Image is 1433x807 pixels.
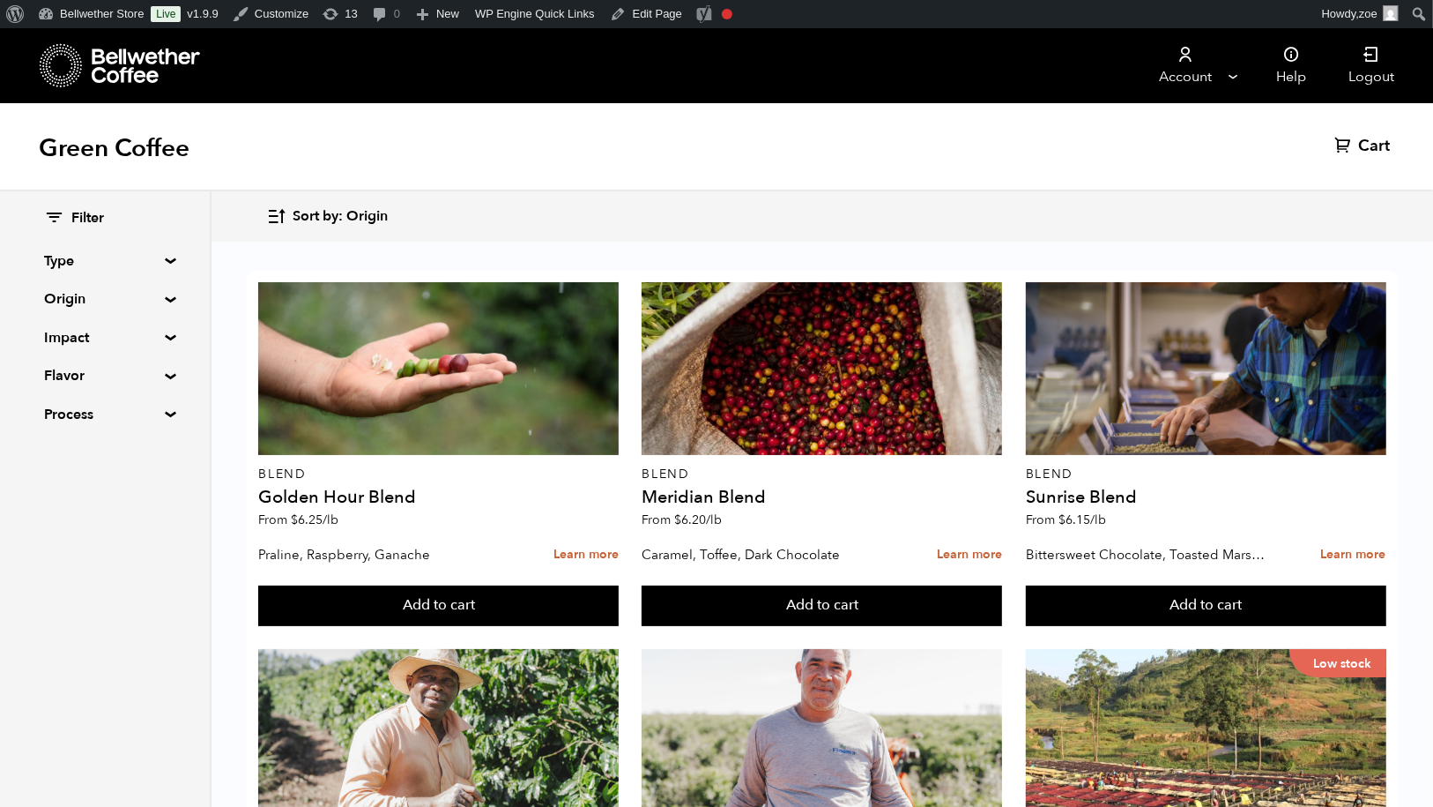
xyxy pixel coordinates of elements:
[44,327,166,348] summary: Impact
[674,512,722,528] bdi: 6.20
[1058,512,1065,528] span: $
[1334,136,1394,157] a: Cart
[1026,468,1386,481] p: Blend
[1132,28,1240,103] a: Account
[706,512,722,528] span: /lb
[71,209,104,228] span: Filter
[258,489,619,506] h4: Golden Hour Blend
[1026,512,1106,528] span: From
[937,536,1002,574] a: Learn more
[39,132,189,164] h1: Green Coffee
[1359,7,1377,20] span: zoe
[1026,489,1386,506] h4: Sunrise Blend
[44,288,166,310] summary: Origin
[1026,586,1386,626] button: Add to cart
[1321,536,1386,574] a: Learn more
[258,542,503,568] p: Praline, Raspberry, Ganache
[642,542,887,568] p: Caramel, Toffee, Dark Chocolate
[1289,649,1386,677] p: Low stock
[642,489,1002,506] h4: Meridian Blend
[258,468,619,481] p: Blend
[44,250,166,272] summary: Type
[642,586,1002,626] button: Add to cart
[151,6,181,22] a: Live
[293,207,388,227] span: Sort by: Origin
[291,512,298,528] span: $
[1327,28,1415,103] a: Logout
[1026,542,1271,568] p: Bittersweet Chocolate, Toasted Marshmallow, Candied Orange, Praline
[642,512,722,528] span: From
[258,586,619,626] button: Add to cart
[674,512,681,528] span: $
[44,365,166,386] summary: Flavor
[642,468,1002,481] p: Blend
[1058,512,1106,528] bdi: 6.15
[44,404,166,425] summary: Process
[1358,136,1390,157] span: Cart
[258,512,338,528] span: From
[323,512,338,528] span: /lb
[266,196,388,237] button: Sort by: Origin
[1255,28,1327,103] a: Help
[553,536,619,574] a: Learn more
[722,9,732,19] div: Focus keyphrase not set
[1090,512,1106,528] span: /lb
[291,512,338,528] bdi: 6.25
